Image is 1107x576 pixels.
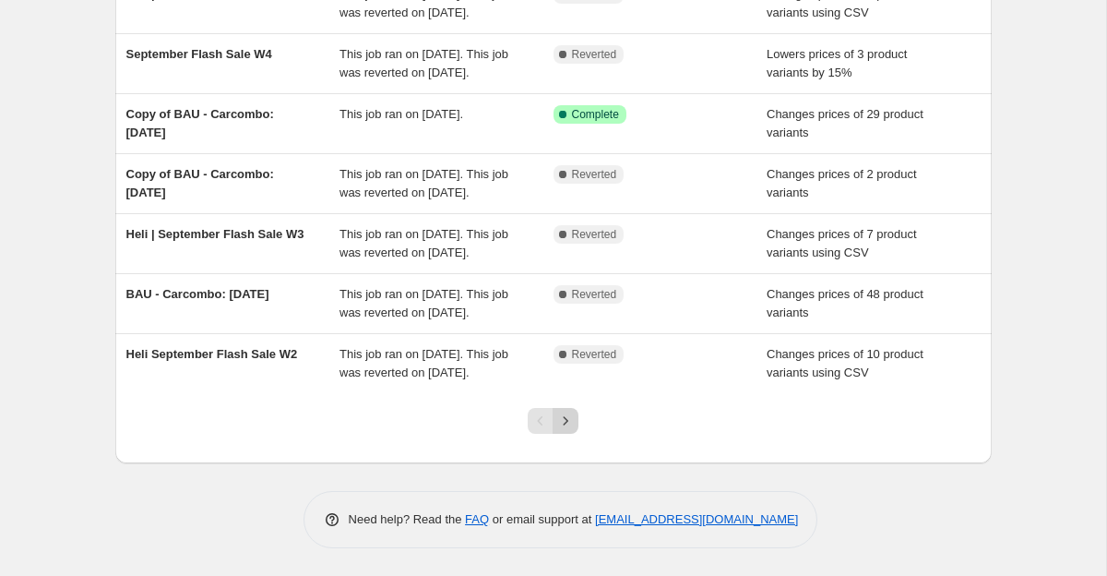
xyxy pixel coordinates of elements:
[349,512,466,526] span: Need help? Read the
[572,347,617,362] span: Reverted
[126,167,274,199] span: Copy of BAU - Carcombo: [DATE]
[572,227,617,242] span: Reverted
[572,47,617,62] span: Reverted
[553,408,578,434] button: Next
[339,47,508,79] span: This job ran on [DATE]. This job was reverted on [DATE].
[767,347,923,379] span: Changes prices of 10 product variants using CSV
[528,408,578,434] nav: Pagination
[339,227,508,259] span: This job ran on [DATE]. This job was reverted on [DATE].
[126,47,272,61] span: September Flash Sale W4
[339,107,463,121] span: This job ran on [DATE].
[767,167,917,199] span: Changes prices of 2 product variants
[339,167,508,199] span: This job ran on [DATE]. This job was reverted on [DATE].
[767,287,923,319] span: Changes prices of 48 product variants
[572,167,617,182] span: Reverted
[767,227,917,259] span: Changes prices of 7 product variants using CSV
[126,227,304,241] span: Heli | September Flash Sale W3
[339,287,508,319] span: This job ran on [DATE]. This job was reverted on [DATE].
[595,512,798,526] a: [EMAIL_ADDRESS][DOMAIN_NAME]
[465,512,489,526] a: FAQ
[126,107,274,139] span: Copy of BAU - Carcombo: [DATE]
[126,287,269,301] span: BAU - Carcombo: [DATE]
[767,107,923,139] span: Changes prices of 29 product variants
[339,347,508,379] span: This job ran on [DATE]. This job was reverted on [DATE].
[572,107,619,122] span: Complete
[489,512,595,526] span: or email support at
[126,347,298,361] span: Heli September Flash Sale W2
[572,287,617,302] span: Reverted
[767,47,907,79] span: Lowers prices of 3 product variants by 15%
